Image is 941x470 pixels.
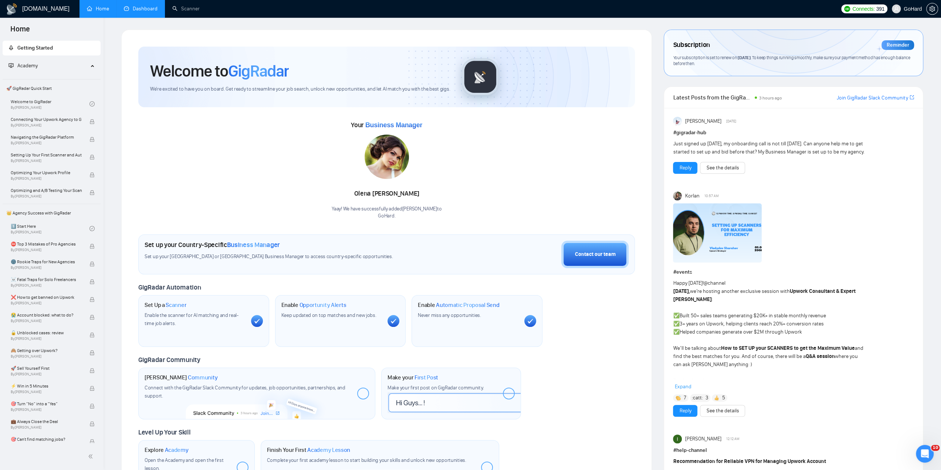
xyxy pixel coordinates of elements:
[332,213,441,220] p: GoHard .
[138,356,200,364] span: GigRadar Community
[705,394,708,402] span: 3
[916,445,934,463] iframe: Intercom live chat
[679,164,691,172] a: Reply
[89,332,95,338] span: lock
[706,164,739,172] a: See the details
[926,6,938,12] a: setting
[926,3,938,15] button: setting
[3,41,101,55] li: Getting Started
[726,118,736,125] span: [DATE]
[721,345,854,351] strong: How to SET UP your SCANNERS to get the Maximum Value
[894,6,899,11] span: user
[414,374,438,381] span: First Post
[805,353,835,359] strong: Q&A session
[673,321,679,327] span: ✅
[165,446,189,454] span: Academy
[676,395,681,400] img: 👏
[228,61,289,81] span: GigRadar
[927,6,938,12] span: setting
[673,312,679,319] span: ✅
[11,141,82,145] span: By [PERSON_NAME]
[17,62,38,69] span: Academy
[679,407,691,415] a: Reply
[674,383,691,390] span: Expand
[910,94,914,101] a: export
[673,288,855,302] strong: Upwork Consultant & Expert [PERSON_NAME]
[673,405,697,417] button: Reply
[759,95,782,101] span: 3 hours ago
[89,101,95,106] span: check-circle
[89,350,95,355] span: lock
[673,203,762,263] img: F09DP4X9C49-Event%20with%20Vlad%20Sharahov.png
[89,315,95,320] span: lock
[11,400,82,408] span: 🎯 Turn “No” into a “Yes”
[172,6,200,12] a: searchScanner
[673,39,710,51] span: Subscription
[11,240,82,248] span: ⛔ Top 3 Mistakes of Pro Agencies
[673,192,682,200] img: Korlan
[89,119,95,124] span: lock
[11,133,82,141] span: Navigating the GigRadar Platform
[11,425,82,430] span: By [PERSON_NAME]
[881,40,914,50] div: Reminder
[351,121,422,129] span: Your
[11,436,82,443] span: 🎯 Can't find matching jobs?
[673,458,826,464] strong: Recommendation for Reliable VPN for Managing Upwork Account
[11,187,82,194] span: Optimizing and A/B Testing Your Scanner for Better Results
[188,374,218,381] span: Community
[673,140,866,156] div: Just signed up [DATE], my onboarding call is not till [DATE]. Can anyone help me to get started t...
[11,365,82,372] span: 🚀 Sell Yourself First
[11,319,82,323] span: By [PERSON_NAME]
[11,151,82,159] span: Setting Up Your First Scanner and Auto-Bidder
[17,45,53,51] span: Getting Started
[706,407,739,415] a: See the details
[11,116,82,123] span: Connecting Your Upwork Agency to GigRadar
[673,117,682,126] img: Anisuzzaman Khan
[11,276,82,283] span: ☠️ Fatal Traps for Solo Freelancers
[11,258,82,266] span: 🌚 Rookie Traps for New Agencies
[673,129,914,137] h1: # gigradar-hub
[166,301,186,309] span: Scanner
[88,453,95,460] span: double-left
[89,439,95,444] span: lock
[931,445,940,451] span: 10
[138,283,201,291] span: GigRadar Automation
[307,446,350,454] span: Academy Lesson
[3,206,100,220] span: 👑 Agency Success with GigRadar
[844,6,850,12] img: upwork-logo.png
[281,312,376,318] span: Keep updated on top matches and new jobs.
[11,169,82,176] span: Optimizing Your Upwork Profile
[267,457,466,463] span: Complete your first academy lesson to start building your skills and unlock new opportunities.
[11,408,82,412] span: By [PERSON_NAME]
[124,6,158,12] a: dashboardDashboard
[87,6,109,12] a: homeHome
[11,220,89,237] a: 1️⃣ Start HereBy[PERSON_NAME]
[89,226,95,231] span: check-circle
[673,378,704,384] strong: Don’t miss it!
[673,55,910,67] span: Your subscription is set to renew on . To keep things running smoothly, make sure your payment me...
[436,301,499,309] span: Automatic Proposal Send
[89,172,95,177] span: lock
[673,329,679,335] span: ✅
[145,241,280,249] h1: Set up your Country-Specific
[145,385,345,399] span: Connect with the GigRadar Slack Community for updates, job opportunities, partnerships, and support.
[837,94,908,102] a: Join GigRadar Slack Community
[722,394,725,402] span: 5
[365,121,422,129] span: Business Manager
[145,253,435,260] span: Set up your [GEOGRAPHIC_DATA] or [GEOGRAPHIC_DATA] Business Manager to access country-specific op...
[11,283,82,288] span: By [PERSON_NAME]
[11,337,82,341] span: By [PERSON_NAME]
[89,155,95,160] span: lock
[11,418,82,425] span: 💼 Always Close the Deal
[11,382,82,390] span: ⚡ Win in 5 Minutes
[145,301,186,309] h1: Set Up a
[145,312,238,327] span: Enable the scanner for AI matching and real-time job alerts.
[685,192,700,200] span: Korlan
[365,135,409,179] img: 1687087429251-245.jpg
[89,421,95,426] span: lock
[11,354,82,359] span: By [PERSON_NAME]
[145,446,189,454] h1: Explore
[11,311,82,319] span: 😭 Account blocked: what to do?
[6,3,18,15] img: logo
[11,329,82,337] span: 🔓 Unblocked cases: review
